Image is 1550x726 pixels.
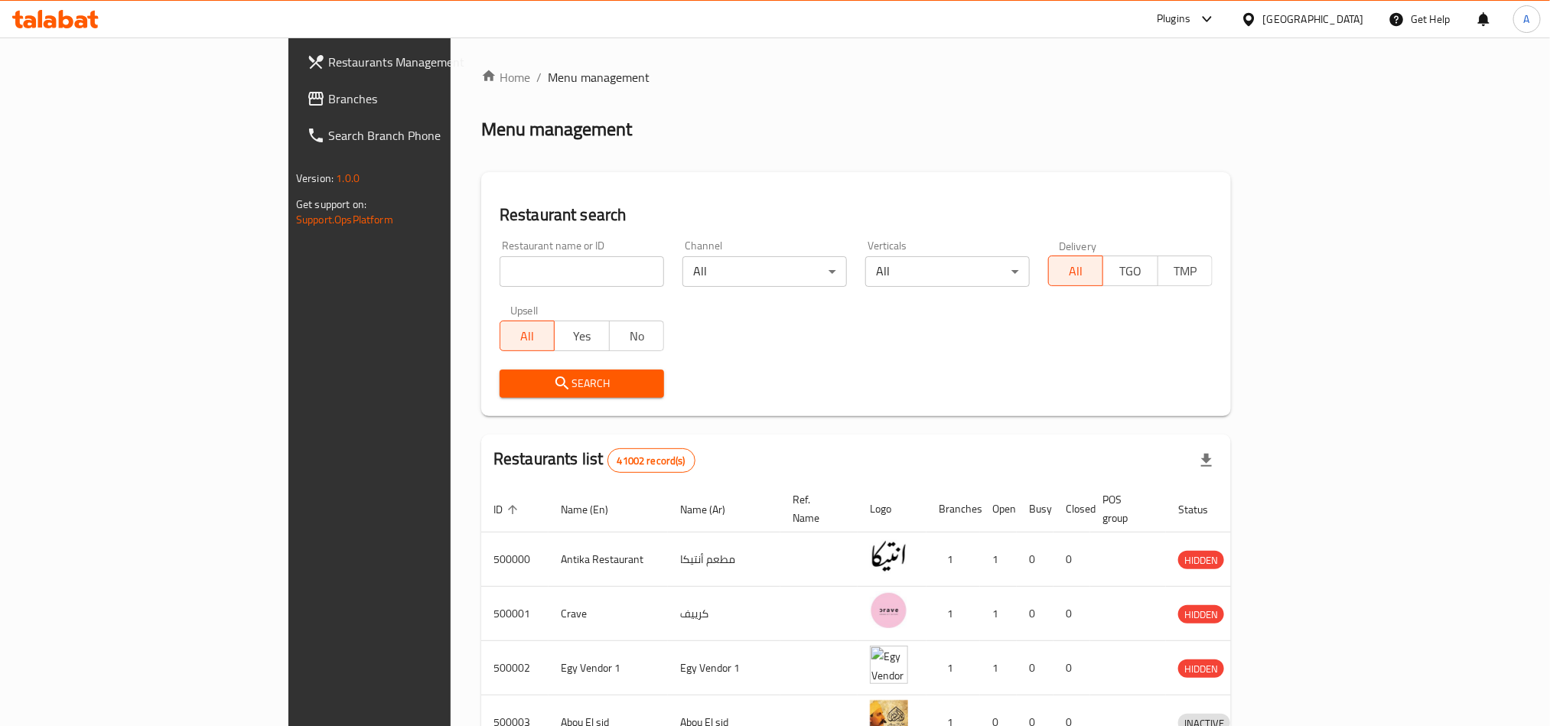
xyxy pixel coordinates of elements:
[1017,641,1053,695] td: 0
[926,587,980,641] td: 1
[682,256,847,287] div: All
[980,641,1017,695] td: 1
[1102,256,1158,286] button: TGO
[980,486,1017,532] th: Open
[296,210,393,230] a: Support.OpsPlatform
[1188,442,1225,479] div: Export file
[668,587,780,641] td: كرييف
[793,490,839,527] span: Ref. Name
[1102,490,1148,527] span: POS group
[1055,260,1097,282] span: All
[1178,605,1224,623] div: HIDDEN
[512,374,652,393] span: Search
[500,203,1213,226] h2: Restaurant search
[926,532,980,587] td: 1
[980,587,1017,641] td: 1
[1164,260,1206,282] span: TMP
[295,117,547,154] a: Search Branch Phone
[295,44,547,80] a: Restaurants Management
[1048,256,1103,286] button: All
[1053,641,1090,695] td: 0
[1017,486,1053,532] th: Busy
[510,305,539,316] label: Upsell
[980,532,1017,587] td: 1
[858,486,926,532] th: Logo
[500,370,664,398] button: Search
[1157,10,1190,28] div: Plugins
[549,532,668,587] td: Antika Restaurant
[554,321,609,351] button: Yes
[548,68,650,86] span: Menu management
[481,68,1231,86] nav: breadcrumb
[506,325,549,347] span: All
[561,325,603,347] span: Yes
[680,500,745,519] span: Name (Ar)
[328,53,535,71] span: Restaurants Management
[328,126,535,145] span: Search Branch Phone
[1263,11,1364,28] div: [GEOGRAPHIC_DATA]
[1017,532,1053,587] td: 0
[1059,240,1097,251] label: Delivery
[870,646,908,684] img: Egy Vendor 1
[295,80,547,117] a: Branches
[1158,256,1213,286] button: TMP
[561,500,628,519] span: Name (En)
[668,532,780,587] td: مطعم أنتيكا
[500,256,664,287] input: Search for restaurant name or ID..
[1053,532,1090,587] td: 0
[1178,659,1224,678] div: HIDDEN
[926,641,980,695] td: 1
[549,641,668,695] td: Egy Vendor 1
[328,90,535,108] span: Branches
[1524,11,1530,28] span: A
[1178,660,1224,678] span: HIDDEN
[336,168,360,188] span: 1.0.0
[493,500,523,519] span: ID
[607,448,695,473] div: Total records count
[608,454,695,468] span: 41002 record(s)
[1017,587,1053,641] td: 0
[296,194,366,214] span: Get support on:
[1178,551,1224,569] div: HIDDEN
[493,448,695,473] h2: Restaurants list
[609,321,664,351] button: No
[549,587,668,641] td: Crave
[1109,260,1151,282] span: TGO
[1178,552,1224,569] span: HIDDEN
[500,321,555,351] button: All
[481,117,632,142] h2: Menu management
[296,168,334,188] span: Version:
[926,486,980,532] th: Branches
[616,325,658,347] span: No
[1053,486,1090,532] th: Closed
[865,256,1030,287] div: All
[1178,606,1224,623] span: HIDDEN
[870,591,908,630] img: Crave
[870,537,908,575] img: Antika Restaurant
[1053,587,1090,641] td: 0
[1178,500,1228,519] span: Status
[668,641,780,695] td: Egy Vendor 1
